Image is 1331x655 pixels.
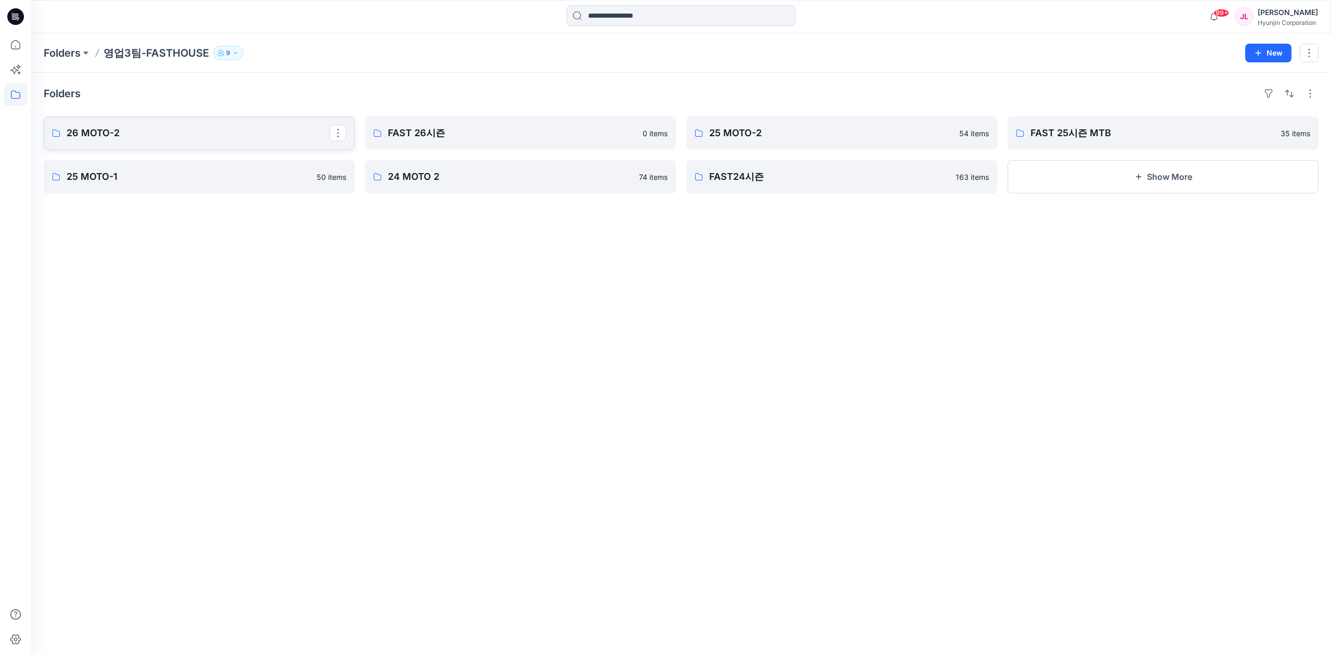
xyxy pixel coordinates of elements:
a: 26 MOTO-2 [44,116,355,150]
a: 25 MOTO-150 items [44,160,355,193]
div: [PERSON_NAME] [1258,6,1318,19]
a: FAST 25시즌 MTB35 items [1008,116,1319,150]
p: 74 items [639,172,668,182]
div: JL [1235,7,1254,26]
button: New [1245,44,1291,62]
span: 99+ [1213,9,1229,17]
a: 24 MOTO 274 items [365,160,676,193]
p: 9 [226,47,230,59]
a: 25 MOTO-254 items [686,116,997,150]
p: 24 MOTO 2 [388,169,633,184]
a: FAST 26시즌0 items [365,116,676,150]
p: FAST24시즌 [709,169,949,184]
p: FAST 25시즌 MTB [1030,126,1274,140]
a: Folders [44,46,81,60]
p: 163 items [956,172,989,182]
p: 50 items [317,172,346,182]
h4: Folders [44,87,81,100]
p: 25 MOTO-2 [709,126,953,140]
p: 0 items [643,128,668,139]
a: FAST24시즌163 items [686,160,997,193]
p: 54 items [959,128,989,139]
button: Show More [1008,160,1319,193]
p: 영업3팀-FASTHOUSE [103,46,209,60]
button: 9 [213,46,243,60]
p: 25 MOTO-1 [67,169,310,184]
div: Hyunjin Corporation [1258,19,1318,27]
p: 26 MOTO-2 [67,126,330,140]
p: FAST 26시즌 [388,126,636,140]
p: 35 items [1281,128,1310,139]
